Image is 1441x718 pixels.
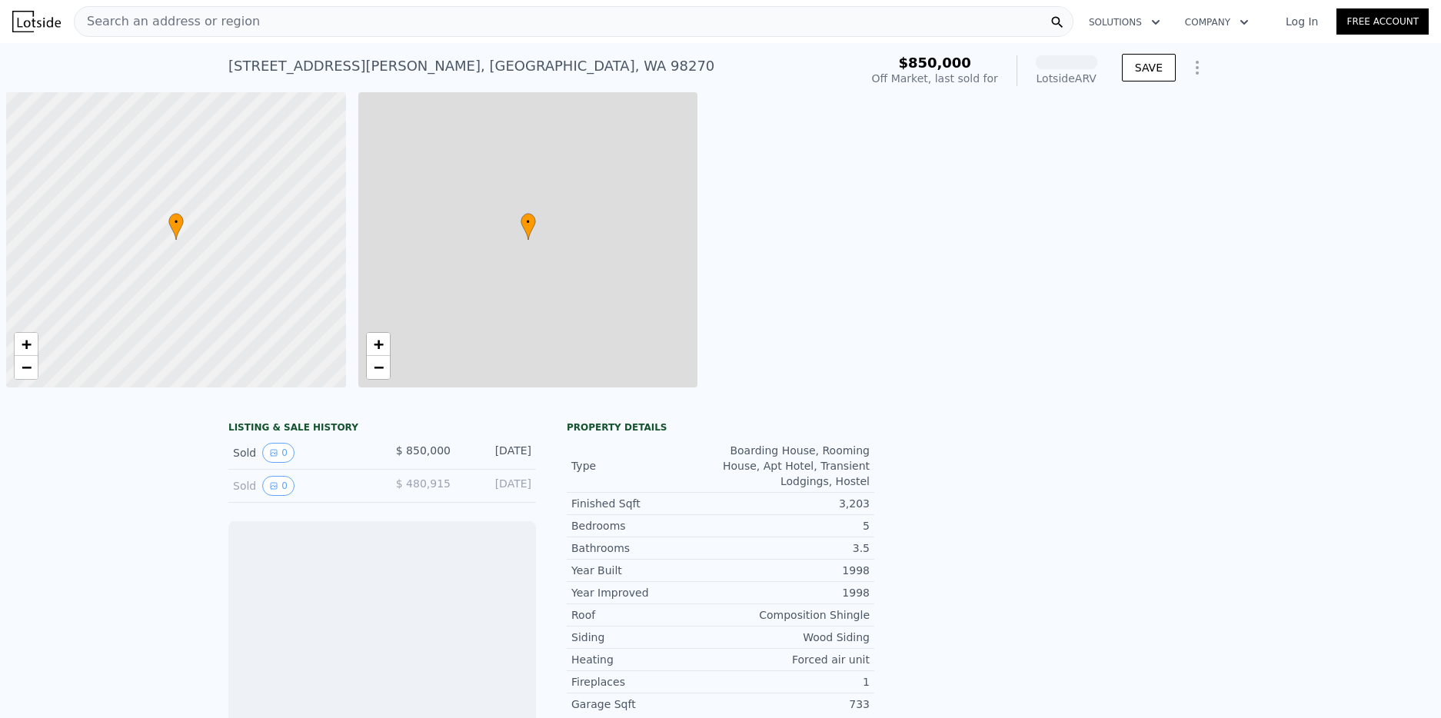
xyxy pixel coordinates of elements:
[567,421,874,434] div: Property details
[262,476,295,496] button: View historical data
[898,55,971,71] span: $850,000
[75,12,260,31] span: Search an address or region
[571,585,720,600] div: Year Improved
[22,357,32,377] span: −
[571,518,720,534] div: Bedrooms
[571,652,720,667] div: Heating
[720,540,870,556] div: 3.5
[720,674,870,690] div: 1
[521,215,536,229] span: •
[720,585,870,600] div: 1998
[233,476,370,496] div: Sold
[1077,8,1173,36] button: Solutions
[367,356,390,379] a: Zoom out
[373,334,383,354] span: +
[1173,8,1261,36] button: Company
[1182,52,1213,83] button: Show Options
[396,444,451,457] span: $ 850,000
[720,563,870,578] div: 1998
[262,443,295,463] button: View historical data
[1267,14,1336,29] a: Log In
[571,674,720,690] div: Fireplaces
[15,333,38,356] a: Zoom in
[720,630,870,645] div: Wood Siding
[872,71,998,86] div: Off Market, last sold for
[228,421,536,437] div: LISTING & SALE HISTORY
[571,563,720,578] div: Year Built
[1336,8,1429,35] a: Free Account
[22,334,32,354] span: +
[571,540,720,556] div: Bathrooms
[720,607,870,623] div: Composition Shingle
[463,476,531,496] div: [DATE]
[168,215,184,229] span: •
[720,443,870,489] div: Boarding House, Rooming House, Apt Hotel, Transient Lodgings, Hostel
[720,518,870,534] div: 5
[720,696,870,712] div: 733
[720,652,870,667] div: Forced air unit
[571,458,720,474] div: Type
[12,11,61,32] img: Lotside
[373,357,383,377] span: −
[521,213,536,240] div: •
[367,333,390,356] a: Zoom in
[233,443,370,463] div: Sold
[571,496,720,511] div: Finished Sqft
[1036,71,1097,86] div: Lotside ARV
[720,496,870,511] div: 3,203
[168,213,184,240] div: •
[396,477,451,490] span: $ 480,915
[228,55,714,77] div: [STREET_ADDRESS][PERSON_NAME] , [GEOGRAPHIC_DATA] , WA 98270
[15,356,38,379] a: Zoom out
[571,696,720,712] div: Garage Sqft
[1122,54,1176,81] button: SAVE
[571,607,720,623] div: Roof
[571,630,720,645] div: Siding
[463,443,531,463] div: [DATE]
